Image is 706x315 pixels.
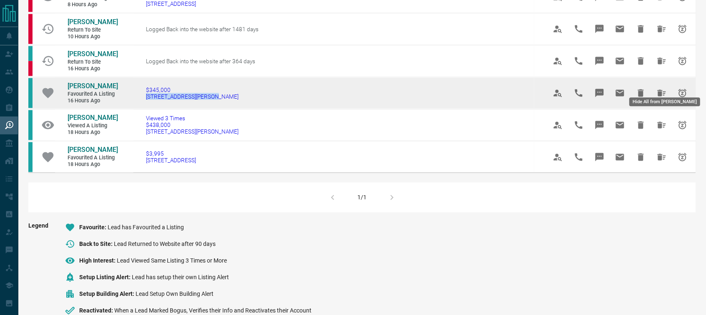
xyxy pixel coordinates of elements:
[652,83,672,103] span: Hide All from Jacob Robbins
[68,18,118,26] span: [PERSON_NAME]
[610,19,630,39] span: Email
[68,33,118,40] span: 10 hours ago
[68,1,118,8] span: 8 hours ago
[631,19,651,39] span: Hide
[114,241,216,248] span: Lead Returned to Website after 90 days
[28,46,33,61] div: condos.ca
[68,18,118,27] a: [PERSON_NAME]
[590,83,610,103] span: Message
[569,147,589,167] span: Call
[28,142,33,172] div: condos.ca
[146,0,196,7] span: [STREET_ADDRESS]
[108,224,184,231] span: Lead has Favourited a Listing
[28,61,33,76] div: property.ca
[652,51,672,71] span: Hide All from Navjot Kaur
[68,97,118,104] span: 16 hours ago
[68,50,118,59] a: [PERSON_NAME]
[146,129,239,135] span: [STREET_ADDRESS][PERSON_NAME]
[569,83,589,103] span: Call
[146,115,239,122] span: Viewed 3 Times
[68,155,118,162] span: Favourited a Listing
[68,114,118,123] a: [PERSON_NAME]
[68,82,118,90] span: [PERSON_NAME]
[610,115,630,135] span: Email
[79,258,117,264] span: High Interest
[652,115,672,135] span: Hide All from Trevor Fettes
[68,146,118,155] a: [PERSON_NAME]
[114,308,312,314] span: When a Lead Marked Bogus, Verifies their Info and Reactivates their Account
[68,129,118,136] span: 18 hours ago
[146,87,239,93] span: $345,000
[79,308,114,314] span: Reactivated
[68,59,118,66] span: Return to Site
[68,50,118,58] span: [PERSON_NAME]
[673,147,693,167] span: Snooze
[630,98,701,107] div: Hide All from [PERSON_NAME]
[146,157,196,164] span: [STREET_ADDRESS]
[569,19,589,39] span: Call
[79,274,132,281] span: Setup Listing Alert
[68,82,118,91] a: [PERSON_NAME]
[548,83,568,103] span: View Profile
[673,115,693,135] span: Snooze
[28,78,33,108] div: condos.ca
[28,14,33,44] div: property.ca
[548,115,568,135] span: View Profile
[146,115,239,135] a: Viewed 3 Times$438,000[STREET_ADDRESS][PERSON_NAME]
[146,87,239,100] a: $345,000[STREET_ADDRESS][PERSON_NAME]
[673,83,693,103] span: Snooze
[146,58,255,64] span: Logged Back into the website after 364 days
[631,147,651,167] span: Hide
[590,147,610,167] span: Message
[146,151,196,164] a: $3,995[STREET_ADDRESS]
[673,51,693,71] span: Snooze
[631,51,651,71] span: Hide
[548,147,568,167] span: View Profile
[68,123,118,130] span: Viewed a Listing
[610,83,630,103] span: Email
[590,51,610,71] span: Message
[146,151,196,157] span: $3,995
[79,241,114,248] span: Back to Site
[358,194,367,201] div: 1/1
[79,224,108,231] span: Favourite
[548,19,568,39] span: View Profile
[68,91,118,98] span: Favourited a Listing
[117,258,227,264] span: Lead Viewed Same Listing 3 Times or More
[631,115,651,135] span: Hide
[68,114,118,122] span: [PERSON_NAME]
[79,291,136,298] span: Setup Building Alert
[631,83,651,103] span: Hide
[548,51,568,71] span: View Profile
[68,146,118,154] span: [PERSON_NAME]
[652,147,672,167] span: Hide All from Jassie Bhathal
[146,93,239,100] span: [STREET_ADDRESS][PERSON_NAME]
[652,19,672,39] span: Hide All from Eric Wong
[610,147,630,167] span: Email
[132,274,229,281] span: Lead has setup their own Listing Alert
[590,115,610,135] span: Message
[590,19,610,39] span: Message
[569,51,589,71] span: Call
[136,291,214,298] span: Lead Setup Own Building Alert
[610,51,630,71] span: Email
[28,110,33,140] div: condos.ca
[146,122,239,129] span: $438,000
[68,27,118,34] span: Return to Site
[569,115,589,135] span: Call
[146,26,259,32] span: Logged Back into the website after 1481 days
[673,19,693,39] span: Snooze
[68,65,118,72] span: 16 hours ago
[68,161,118,169] span: 18 hours ago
